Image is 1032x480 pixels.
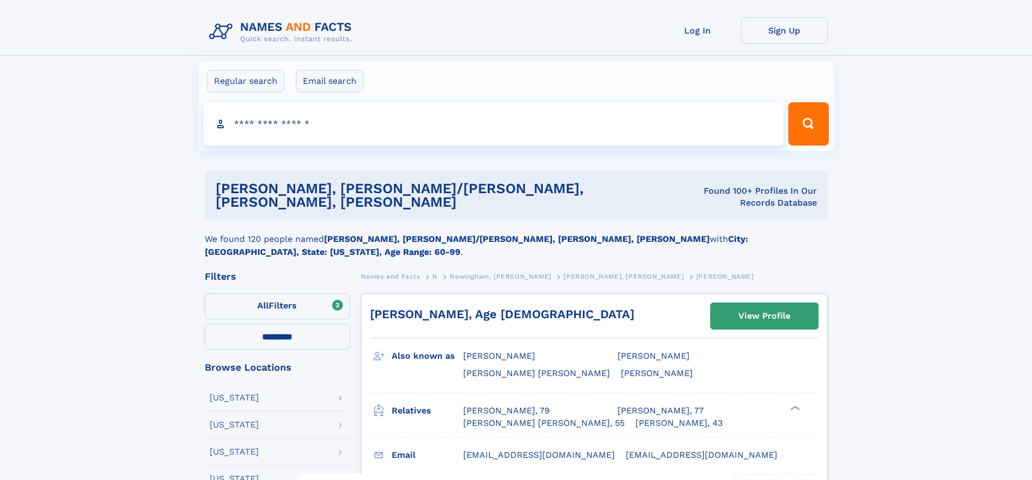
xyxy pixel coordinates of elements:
a: Sign Up [741,17,828,44]
div: Found 100+ Profiles In Our Records Database [673,185,817,209]
a: N [432,269,438,283]
a: Log In [654,17,741,44]
label: Email search [296,70,364,93]
div: [US_STATE] [210,420,259,429]
a: [PERSON_NAME], 79 [463,405,550,417]
button: Search Button [788,102,828,146]
div: Filters [205,272,350,281]
span: [PERSON_NAME], [PERSON_NAME] [563,273,684,280]
span: N [432,273,438,280]
span: [PERSON_NAME] [PERSON_NAME] [463,368,610,378]
h3: Email [392,446,463,464]
h3: Relatives [392,402,463,420]
a: [PERSON_NAME] [PERSON_NAME], 55 [463,417,625,429]
h3: Also known as [392,347,463,365]
input: search input [204,102,784,146]
div: ❯ [788,405,801,412]
span: [PERSON_NAME] [696,273,754,280]
a: [PERSON_NAME], 43 [635,417,723,429]
div: View Profile [738,304,790,328]
a: Names and Facts [361,269,420,283]
span: Newingham, [PERSON_NAME] [450,273,551,280]
span: All [257,300,269,311]
a: [PERSON_NAME], [PERSON_NAME] [563,269,684,283]
span: [PERSON_NAME] [618,351,690,361]
a: [PERSON_NAME], 77 [618,405,704,417]
div: [US_STATE] [210,448,259,456]
span: [EMAIL_ADDRESS][DOMAIN_NAME] [626,450,777,460]
div: Browse Locations [205,363,350,372]
a: Newingham, [PERSON_NAME] [450,269,551,283]
b: City: [GEOGRAPHIC_DATA], State: [US_STATE], Age Range: 60-99 [205,234,748,257]
div: [US_STATE] [210,393,259,402]
div: We found 120 people named with . [205,220,828,259]
label: Filters [205,293,350,319]
a: [PERSON_NAME], Age [DEMOGRAPHIC_DATA] [370,307,634,321]
span: [PERSON_NAME] [463,351,535,361]
label: Regular search [207,70,284,93]
span: [EMAIL_ADDRESS][DOMAIN_NAME] [463,450,615,460]
b: [PERSON_NAME], [PERSON_NAME]/[PERSON_NAME], [PERSON_NAME], [PERSON_NAME] [324,234,710,244]
span: [PERSON_NAME] [621,368,693,378]
img: Logo Names and Facts [205,17,361,47]
h1: [PERSON_NAME], [PERSON_NAME]/[PERSON_NAME], [PERSON_NAME], [PERSON_NAME] [216,182,673,209]
a: View Profile [711,303,818,329]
